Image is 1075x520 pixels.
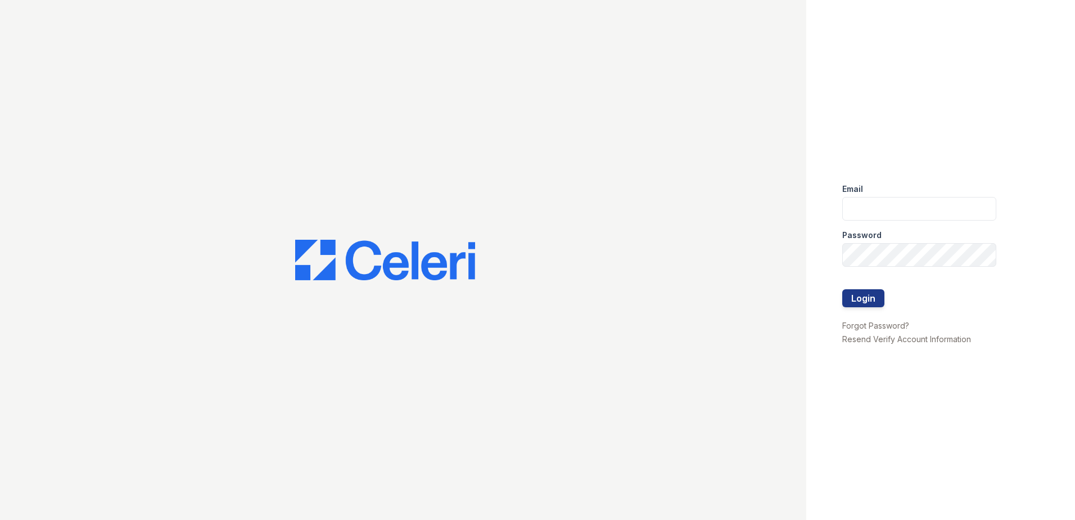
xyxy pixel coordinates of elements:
[842,334,971,344] a: Resend Verify Account Information
[295,240,475,280] img: CE_Logo_Blue-a8612792a0a2168367f1c8372b55b34899dd931a85d93a1a3d3e32e68fde9ad4.png
[842,183,863,195] label: Email
[842,230,882,241] label: Password
[842,289,884,307] button: Login
[842,321,909,330] a: Forgot Password?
